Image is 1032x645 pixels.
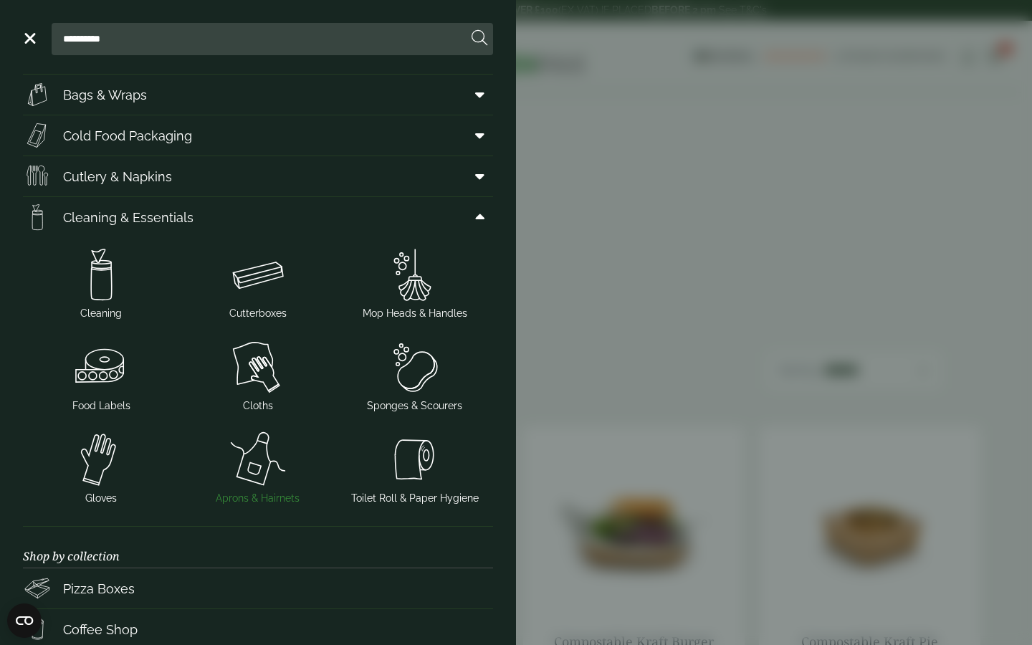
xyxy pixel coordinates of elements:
[186,338,331,396] img: cloth-1.svg
[186,431,331,488] img: apron-1.svg
[342,246,487,303] img: mop-copy-1.svg
[63,208,193,227] span: Cleaning & Essentials
[7,603,42,638] button: Open CMP widget
[363,306,467,321] span: Mop Heads & Handles
[23,197,493,237] a: Cleaning & Essentials
[23,162,52,191] img: Cutlery.svg
[29,246,174,303] img: open-wipe.svg
[342,243,487,324] a: Mop Heads & Handles
[63,85,147,105] span: Bags & Wraps
[63,579,135,598] span: Pizza Boxes
[23,80,52,109] img: Paper_carriers.svg
[186,246,331,303] img: Cutterbox.svg
[80,306,122,321] span: Cleaning
[23,115,493,156] a: Cold Food Packaging
[23,121,52,150] img: Sandwich_box.svg
[342,338,487,396] img: sponge-1.svg
[367,398,462,414] span: Sponges & Scourers
[186,243,331,324] a: Cutterboxes
[186,335,331,416] a: Cloths
[342,335,487,416] a: Sponges & Scourers
[351,491,479,506] span: Toilet Roll & Paper Hygiene
[23,527,493,568] h3: Shop by collection
[342,428,487,509] a: Toilet Roll & Paper Hygiene
[23,75,493,115] a: Bags & Wraps
[63,126,192,145] span: Cold Food Packaging
[23,568,493,608] a: Pizza Boxes
[63,620,138,639] span: Coffee Shop
[63,167,172,186] span: Cutlery & Napkins
[243,398,273,414] span: Cloths
[23,574,52,603] img: Pizza_boxes.svg
[29,335,174,416] a: Food Labels
[342,431,487,488] img: toilet-roll-1.svg
[85,491,117,506] span: Gloves
[29,431,174,488] img: glove-1.svg
[216,491,300,506] span: Aprons & Hairnets
[229,306,287,321] span: Cutterboxes
[29,338,174,396] img: food-label-copy-1.svg
[72,398,130,414] span: Food Labels
[23,203,52,231] img: open-wipe.svg
[29,428,174,509] a: Gloves
[29,243,174,324] a: Cleaning
[23,156,493,196] a: Cutlery & Napkins
[186,428,331,509] a: Aprons & Hairnets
